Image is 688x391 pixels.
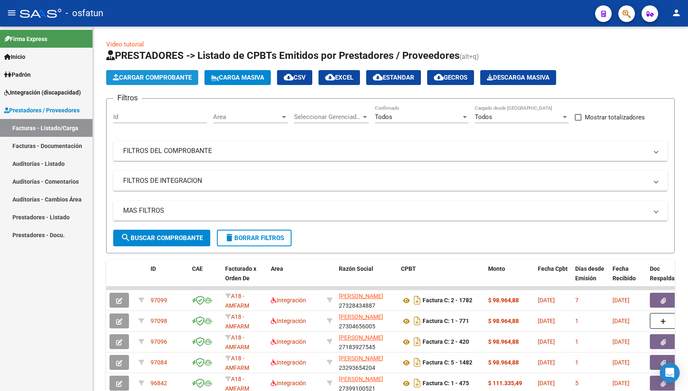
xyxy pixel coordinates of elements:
span: [DATE] [538,380,555,386]
span: [PERSON_NAME] [339,334,383,341]
mat-icon: menu [7,8,17,18]
span: [PERSON_NAME] [339,376,383,382]
span: A18 - AMFARM [225,293,249,309]
span: Inicio [4,52,25,61]
span: [DATE] [538,297,555,304]
span: Area [271,265,283,272]
i: Descargar documento [412,314,423,328]
span: [DATE] [538,359,555,366]
span: [DATE] [613,297,630,304]
strong: $ 111.335,49 [488,380,522,386]
button: Gecros [427,70,474,85]
span: - osfatun [66,4,103,22]
span: 97098 [151,318,167,324]
strong: $ 98.964,88 [488,318,519,324]
span: 1 [575,359,579,366]
div: 27328434887 [339,291,394,309]
strong: Factura C: 5 - 1482 [423,359,472,366]
span: Fecha Recibido [613,265,636,282]
span: Facturado x Orden De [225,265,256,282]
span: 97096 [151,338,167,345]
button: EXCEL [318,70,360,85]
span: 97084 [151,359,167,366]
div: Open Intercom Messenger [660,363,680,383]
a: Video tutorial [106,41,144,48]
strong: $ 98.964,88 [488,338,519,345]
i: Descargar documento [412,294,423,307]
span: 7 [575,297,579,304]
span: Estandar [373,74,414,81]
mat-expansion-panel-header: MAS FILTROS [113,201,668,221]
span: Mostrar totalizadores [585,112,645,122]
button: Carga Masiva [204,70,271,85]
span: Todos [475,113,492,121]
app-download-masive: Descarga masiva de comprobantes (adjuntos) [480,70,556,85]
span: Días desde Emisión [575,265,604,282]
span: 1 [575,318,579,324]
mat-icon: cloud_download [434,72,444,82]
mat-panel-title: MAS FILTROS [123,206,648,215]
datatable-header-cell: Monto [485,260,535,296]
mat-expansion-panel-header: FILTROS DEL COMPROBANTE [113,141,668,161]
button: CSV [277,70,312,85]
datatable-header-cell: Razón Social [335,260,398,296]
span: Buscar Comprobante [121,234,203,242]
span: Razón Social [339,265,373,272]
span: 5 [575,380,579,386]
span: Seleccionar Gerenciador [294,113,361,121]
mat-icon: cloud_download [325,72,335,82]
span: Prestadores / Proveedores [4,106,80,115]
span: [DATE] [613,338,630,345]
span: Integración [271,318,306,324]
span: Area [213,113,280,121]
span: Integración (discapacidad) [4,88,81,97]
span: CAE [192,265,203,272]
span: [DATE] [538,338,555,345]
span: PRESTADORES -> Listado de CPBTs Emitidos por Prestadores / Proveedores [106,50,459,61]
span: Carga Masiva [211,74,264,81]
mat-icon: person [671,8,681,18]
span: [DATE] [613,359,630,366]
mat-panel-title: FILTROS DEL COMPROBANTE [123,146,648,155]
span: [DATE] [613,318,630,324]
span: Integración [271,380,306,386]
datatable-header-cell: Area [267,260,323,296]
span: A18 - AMFARM [225,355,249,371]
datatable-header-cell: Fecha Recibido [609,260,647,296]
span: Integración [271,359,306,366]
mat-icon: cloud_download [373,72,383,82]
div: 23293654204 [339,354,394,371]
span: Firma Express [4,34,47,44]
span: 96842 [151,380,167,386]
span: Cargar Comprobante [113,74,192,81]
i: Descargar documento [412,335,423,348]
span: (alt+q) [459,53,479,61]
datatable-header-cell: CPBT [398,260,485,296]
button: Descarga Masiva [480,70,556,85]
span: Gecros [434,74,467,81]
span: CPBT [401,265,416,272]
span: [PERSON_NAME] [339,293,383,299]
button: Buscar Comprobante [113,230,210,246]
div: 27183927545 [339,333,394,350]
mat-icon: delete [224,233,234,243]
button: Borrar Filtros [217,230,292,246]
span: CSV [284,74,306,81]
strong: Factura C: 2 - 1782 [423,297,472,304]
strong: $ 98.964,88 [488,359,519,366]
span: Monto [488,265,505,272]
strong: Factura C: 1 - 771 [423,318,469,325]
datatable-header-cell: Fecha Cpbt [535,260,572,296]
datatable-header-cell: ID [147,260,189,296]
span: Todos [375,113,392,121]
strong: Factura C: 1 - 475 [423,380,469,387]
span: Fecha Cpbt [538,265,568,272]
span: [DATE] [613,380,630,386]
span: A18 - AMFARM [225,313,249,330]
span: 1 [575,338,579,345]
span: Padrón [4,70,31,79]
span: Borrar Filtros [224,234,284,242]
span: Doc Respaldatoria [650,265,687,282]
span: Descarga Masiva [487,74,549,81]
span: 97099 [151,297,167,304]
